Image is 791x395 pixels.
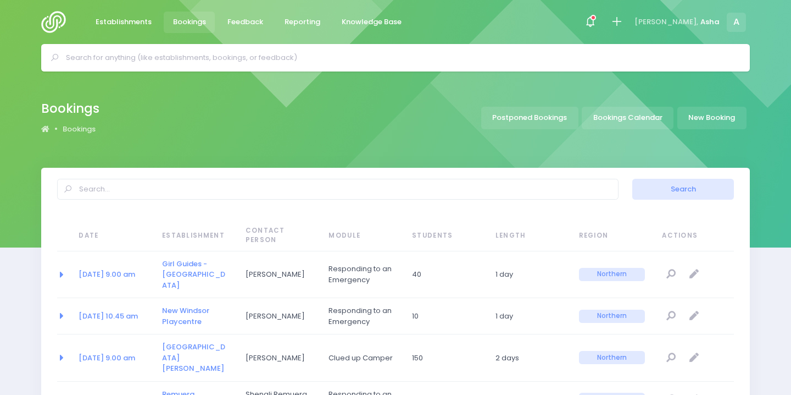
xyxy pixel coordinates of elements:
[332,12,410,33] a: Knowledge Base
[405,334,488,381] td: 150
[662,349,680,367] a: View
[685,349,703,367] a: Edit
[328,353,394,364] span: Clued up Camper
[412,311,478,322] span: 10
[321,251,405,298] td: Responding to an Emergency
[495,269,561,280] span: 1 day
[173,17,206,28] span: Bookings
[685,266,703,284] a: Edit
[71,298,155,334] td: 2030-10-29 10:45:00
[238,251,322,298] td: Sarah McManaway
[86,12,160,33] a: Establishments
[495,231,561,241] span: Length
[495,353,561,364] span: 2 days
[155,298,238,334] td: New Windsor Playcentre
[412,231,478,241] span: Students
[328,264,394,285] span: Responding to an Emergency
[71,251,155,298] td: 2030-11-26 09:00:00
[79,231,144,241] span: Date
[579,268,645,281] span: Northern
[79,353,135,363] a: [DATE] 9.00 am
[227,17,263,28] span: Feedback
[155,251,238,298] td: Girl Guides - Stanmore Bay
[246,269,311,280] span: [PERSON_NAME]
[66,50,734,66] input: Search for anything (like establishments, bookings, or feedback)
[285,17,320,28] span: Reporting
[488,334,572,381] td: 2
[71,334,155,381] td: 2030-10-22 09:00:00
[655,251,734,298] td: null
[662,266,680,284] a: View
[579,351,645,364] span: Northern
[246,311,311,322] span: [PERSON_NAME]
[321,298,405,334] td: Responding to an Emergency
[96,17,152,28] span: Establishments
[685,307,703,325] a: Edit
[655,334,734,381] td: null
[155,334,238,381] td: Mt Albert School
[57,179,619,200] input: Search...
[41,101,99,116] h2: Bookings
[488,251,572,298] td: 1
[700,17,720,28] span: Asha
[572,251,655,298] td: Northern
[412,353,478,364] span: 150
[41,11,73,33] img: Logo
[162,305,209,327] a: New Windsor Playcentre
[275,12,329,33] a: Reporting
[328,305,394,327] span: Responding to an Emergency
[655,298,734,334] td: null
[572,298,655,334] td: Northern
[634,17,698,28] span: [PERSON_NAME],
[582,107,673,129] a: Bookings Calendar
[495,311,561,322] span: 1 day
[662,231,731,241] span: Actions
[79,311,138,321] a: [DATE] 10.45 am
[246,353,311,364] span: [PERSON_NAME]
[481,107,578,129] a: Postponed Bookings
[162,231,228,241] span: Establishment
[162,342,225,374] a: [GEOGRAPHIC_DATA][PERSON_NAME]
[405,298,488,334] td: 10
[677,107,747,129] a: New Booking
[63,124,96,135] a: Bookings
[246,226,311,245] span: Contact Person
[572,334,655,381] td: Northern
[632,179,733,200] button: Search
[164,12,215,33] a: Bookings
[238,298,322,334] td: Elena Ruban
[727,13,746,32] span: A
[412,269,478,280] span: 40
[579,231,645,241] span: Region
[342,17,402,28] span: Knowledge Base
[321,334,405,381] td: Clued up Camper
[79,269,135,279] a: [DATE] 9.00 am
[579,310,645,323] span: Northern
[662,307,680,325] a: View
[238,334,322,381] td: Kirsten Hudson
[405,251,488,298] td: 40
[488,298,572,334] td: 1
[162,259,225,290] a: Girl Guides - [GEOGRAPHIC_DATA]
[328,231,394,241] span: Module
[218,12,272,33] a: Feedback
